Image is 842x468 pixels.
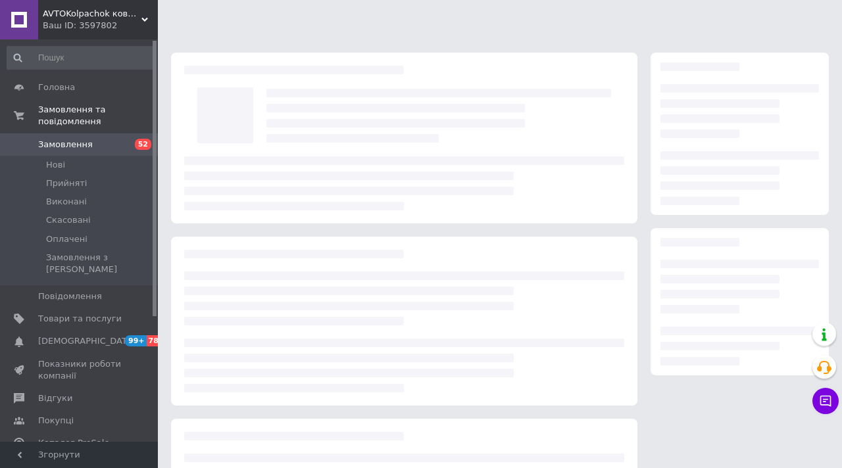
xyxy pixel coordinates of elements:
span: 52 [135,139,151,150]
span: Прийняті [46,177,87,189]
span: Оплачені [46,233,87,245]
span: 78 [147,335,162,346]
span: Каталог ProSale [38,437,109,449]
span: Скасовані [46,214,91,226]
button: Чат з покупцем [812,388,839,414]
input: Пошук [7,46,155,70]
span: Відгуки [38,392,72,404]
span: [DEMOGRAPHIC_DATA] [38,335,136,347]
span: Повідомлення [38,291,102,302]
span: 99+ [125,335,147,346]
span: Виконані [46,196,87,208]
span: Замовлення з [PERSON_NAME] [46,252,154,275]
span: Нові [46,159,65,171]
span: Товари та послуги [38,313,122,325]
span: Замовлення та повідомлення [38,104,158,128]
span: Головна [38,82,75,93]
span: Замовлення [38,139,93,151]
span: Покупці [38,415,74,427]
div: Ваш ID: 3597802 [43,20,158,32]
span: AVTOKolpachok ковпачки та заглушки для литих дисків. Аксесуари для коліс. [43,8,141,20]
span: Показники роботи компанії [38,358,122,382]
